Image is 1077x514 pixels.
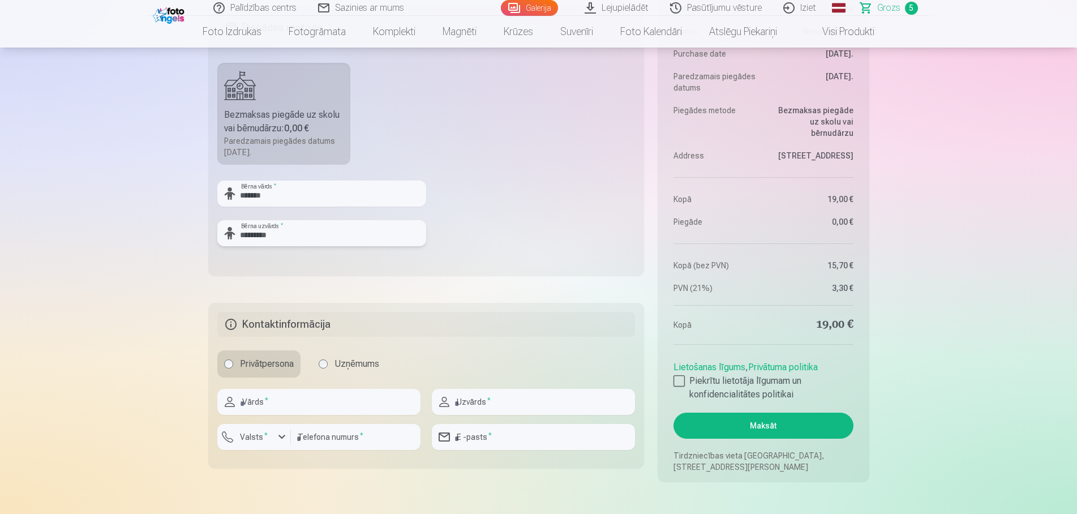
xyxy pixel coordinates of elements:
p: Tirdzniecības vieta [GEOGRAPHIC_DATA], [STREET_ADDRESS][PERSON_NAME] [673,450,853,473]
span: Grozs [877,1,900,15]
dd: 19,00 € [769,194,853,205]
a: Fotogrāmata [275,16,359,48]
div: Paredzamais piegādes datums [DATE]. [224,135,344,158]
a: Lietošanas līgums [673,362,745,372]
dd: Bezmaksas piegāde uz skolu vai bērnudārzu [769,105,853,139]
dt: Address [673,150,758,161]
dt: Kopā [673,317,758,333]
button: Valsts* [217,424,291,450]
dd: 15,70 € [769,260,853,271]
a: Magnēti [429,16,490,48]
div: , [673,356,853,401]
h5: Kontaktinformācija [217,312,636,337]
a: Foto kalendāri [607,16,696,48]
dt: Piegādes metode [673,105,758,139]
img: /fa1 [153,5,187,24]
dt: Piegāde [673,216,758,228]
a: Krūzes [490,16,547,48]
span: 5 [905,2,918,15]
dd: [STREET_ADDRESS] [769,150,853,161]
input: Privātpersona [224,359,233,369]
dt: Paredzamais piegādes datums [673,71,758,93]
a: Foto izdrukas [189,16,275,48]
label: Piekrītu lietotāja līgumam un konfidencialitātes politikai [673,374,853,401]
div: Bezmaksas piegāde uz skolu vai bērnudārzu : [224,108,344,135]
dt: Kopā (bez PVN) [673,260,758,271]
dt: PVN (21%) [673,282,758,294]
dd: 0,00 € [769,216,853,228]
input: Uzņēmums [319,359,328,369]
label: Valsts [235,431,272,443]
dd: [DATE]. [769,71,853,93]
dt: Purchase date [673,48,758,59]
a: Visi produkti [791,16,888,48]
dd: 19,00 € [769,317,853,333]
a: Privātuma politika [748,362,818,372]
label: Privātpersona [217,350,301,378]
a: Suvenīri [547,16,607,48]
b: 0,00 € [284,123,309,134]
dd: [DATE]. [769,48,853,59]
dt: Kopā [673,194,758,205]
a: Atslēgu piekariņi [696,16,791,48]
a: Komplekti [359,16,429,48]
button: Maksāt [673,413,853,439]
label: Uzņēmums [312,350,386,378]
dd: 3,30 € [769,282,853,294]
